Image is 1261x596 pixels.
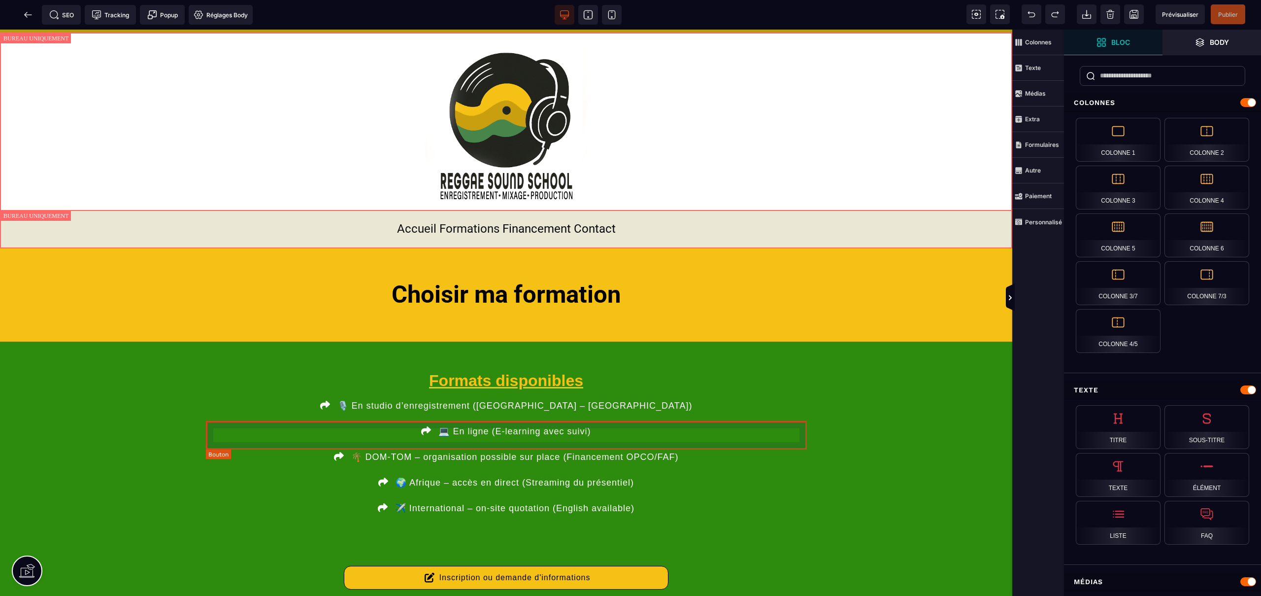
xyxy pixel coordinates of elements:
div: Colonne 6 [1164,213,1249,257]
span: Enregistrer le contenu [1211,4,1245,24]
span: Popup [147,10,178,20]
strong: Extra [1025,115,1040,123]
div: Sous-titre [1164,405,1249,449]
span: Afficher les vues [1064,283,1074,313]
div: Colonne 4 [1164,166,1249,210]
div: Colonne 1 [1076,118,1161,162]
strong: Texte [1025,64,1041,71]
span: Réglages Body [194,10,248,20]
span: Aperçu [1156,4,1205,24]
div: Colonne 2 [1164,118,1249,162]
span: Personnalisé [1012,209,1064,235]
span: Voir mobile [602,5,622,25]
a: Contact [574,192,616,206]
span: Prévisualiser [1162,11,1198,18]
img: 4275e03cccdd2596e6c8e3e803fb8e3d_LOGO_REGGAE_SOUND_SCHOOL_2025_.png [425,16,588,178]
span: Importer [1077,4,1096,24]
span: Ouvrir les calques [1162,30,1261,55]
a: Formations [439,192,499,206]
span: Capture d'écran [990,4,1010,24]
span: Favicon [189,5,253,25]
span: Voir tablette [578,5,598,25]
span: Retour [18,5,38,25]
span: Tracking [92,10,129,20]
strong: Body [1210,38,1229,46]
strong: Formulaires [1025,141,1059,148]
button: 🌴 DOM-TOM – organisation possible sur place (Financement OPCO/FAF) [206,414,807,440]
div: Titre [1076,405,1161,449]
strong: Colonnes [1025,38,1052,46]
span: Nettoyage [1100,4,1120,24]
div: Médias [1064,573,1261,591]
strong: Paiement [1025,192,1052,200]
div: Colonne 3 [1076,166,1161,210]
span: Extra [1012,106,1064,132]
button: 🌍 Afrique – accès en direct (Streaming du présentiel) [206,440,807,465]
strong: Médias [1025,90,1046,97]
div: Texte [1064,381,1261,399]
strong: Autre [1025,167,1041,174]
strong: Bloc [1111,38,1130,46]
span: Autre [1012,158,1064,183]
span: Rétablir [1045,4,1065,24]
a: Financement [502,192,571,206]
span: Formulaires [1012,132,1064,158]
span: Code de suivi [85,5,136,25]
span: Voir bureau [555,5,574,25]
span: Voir les composants [966,4,986,24]
div: Colonne 3/7 [1076,261,1161,305]
strong: Personnalisé [1025,218,1062,226]
h1: Choisir ma formation [199,246,814,285]
button: 🎙️ En studio d’enregistrement ([GEOGRAPHIC_DATA] – [GEOGRAPHIC_DATA]) [206,363,807,388]
div: FAQ [1164,501,1249,545]
span: Texte [1012,55,1064,81]
a: Accueil [397,192,436,206]
span: Paiement [1012,183,1064,209]
span: Défaire [1022,4,1041,24]
div: Colonne 4/5 [1076,309,1161,353]
button: ✈️ International – on-site quotation (English available) [206,465,807,491]
span: Enregistrer [1124,4,1144,24]
div: Colonnes [1064,94,1261,112]
span: Ouvrir les blocs [1064,30,1162,55]
div: Élément [1164,453,1249,497]
div: Texte [1076,453,1161,497]
span: SEO [49,10,74,20]
div: Colonne 7/3 [1164,261,1249,305]
button: 💻 En ligne (E-learning avec suivi) [205,388,806,414]
button: Inscription ou demande d'informations [344,536,668,560]
span: Médias [1012,81,1064,106]
span: Créer une alerte modale [140,5,185,25]
span: Publier [1218,11,1238,18]
div: Colonne 5 [1076,213,1161,257]
span: Métadata SEO [42,5,81,25]
span: Colonnes [1012,30,1064,55]
div: Liste [1076,501,1161,545]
